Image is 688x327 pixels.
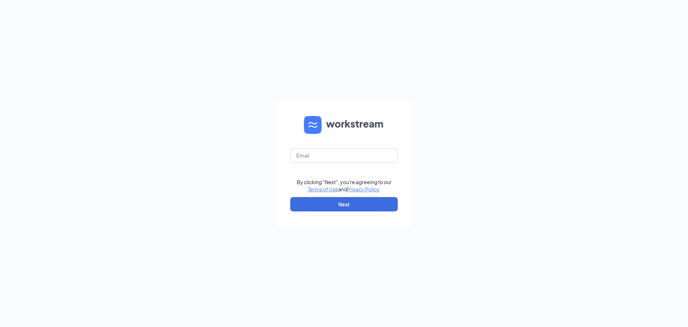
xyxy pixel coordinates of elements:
div: By clicking "Next", you're agreeing to our and . [297,178,392,193]
a: Privacy Policy [347,186,379,192]
a: Terms of Use [308,186,338,192]
img: WS logo and Workstream text [304,116,384,134]
button: Next [290,197,398,211]
input: Email [290,148,398,163]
